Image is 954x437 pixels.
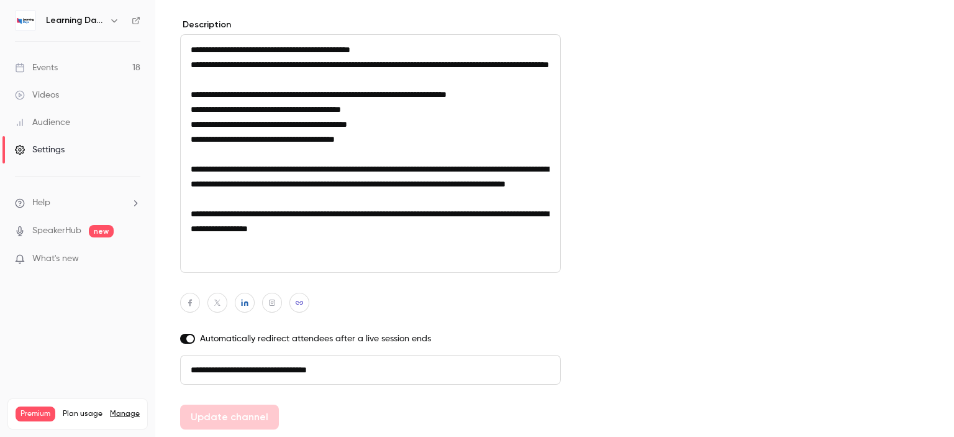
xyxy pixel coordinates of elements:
[32,252,79,265] span: What's new
[180,19,561,31] label: Description
[32,32,140,42] div: Domaine: [DOMAIN_NAME]
[64,73,96,81] div: Domaine
[16,11,35,30] img: Learning Days
[63,409,102,419] span: Plan usage
[32,224,81,237] a: SpeakerHub
[50,72,60,82] img: tab_domain_overview_orange.svg
[89,225,114,237] span: new
[15,89,59,101] div: Videos
[15,62,58,74] div: Events
[110,409,140,419] a: Manage
[35,20,61,30] div: v 4.0.25
[20,32,30,42] img: website_grey.svg
[141,72,151,82] img: tab_keywords_by_traffic_grey.svg
[20,20,30,30] img: logo_orange.svg
[15,116,70,129] div: Audience
[15,144,65,156] div: Settings
[155,73,190,81] div: Mots-clés
[32,196,50,209] span: Help
[16,407,55,421] span: Premium
[180,333,561,345] label: Automatically redirect attendees after a live session ends
[46,14,104,27] h6: Learning Days
[15,196,140,209] li: help-dropdown-opener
